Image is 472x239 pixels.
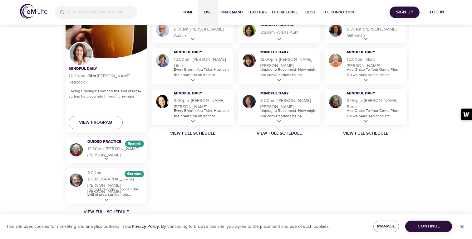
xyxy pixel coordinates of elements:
span: Home [180,9,195,16]
h5: 3:00pm · [PERSON_NAME] Renz [347,98,403,110]
input: Find programs, teachers, etc... [68,6,137,19]
h5: 12:00pm · [PERSON_NAME] [PERSON_NAME] [260,56,317,69]
p: Add Grace To Your Game Plan: Do we need self-criticism ... [347,108,403,119]
button: Log in [422,7,452,18]
h3: Mindful Daily [174,50,222,55]
h3: Guided Practice [87,139,136,145]
h5: 12:00pm · [PERSON_NAME] Little [174,56,230,69]
img: Andrea Lieberstein [242,53,257,68]
div: · 14 m [86,74,96,78]
button: View Program [69,116,123,129]
img: Kerry Little [155,53,170,68]
img: Susan Peacock [69,42,93,66]
h3: Mindful Daily [347,50,395,55]
a: View Full Schedule [236,130,322,136]
img: Laurie Weisman [155,94,170,109]
span: Sign Up [392,8,417,16]
a: View Full Schedule [322,130,409,136]
div: The episodes in this programs will be in Spanish [125,141,144,147]
p: Add Grace To Your Game Plan: Do we need self-criticism ... [347,67,403,78]
h3: Mindful Daily [260,50,309,55]
div: The episodes in this programs will be in German [125,171,144,177]
h5: 2:00pm · [DEMOGRAPHIC_DATA] [PERSON_NAME] [PERSON_NAME] [87,170,144,195]
a: View Full Schedule [150,130,236,136]
h5: 8:30am · [PERSON_NAME] Gittleman [347,26,403,39]
button: Manage [373,221,399,232]
h3: Mindful Daily [174,91,222,96]
span: Continue [410,222,447,230]
span: On-Demand [220,9,243,16]
img: logo [20,4,47,19]
span: View Program [79,119,112,127]
span: Blog [303,9,318,16]
h5: 3:00pm · [PERSON_NAME] [PERSON_NAME] [260,98,317,110]
span: Log in [425,8,450,16]
h3: Mindful Daily [69,66,117,72]
p: Unplug to Reconnect: How might live conversations be be... [260,108,317,119]
h5: 3:00pm · [PERSON_NAME] [PERSON_NAME] [174,98,230,110]
span: The Connection [323,9,354,16]
button: Continue [405,221,452,232]
p: Facing Cravings: How can the skill of urge-surfing help you ride through cravings? [69,88,144,99]
span: Live [200,9,215,16]
p: Facing Cravings: How can the skill of urge-surfing help... [87,187,144,197]
button: Sign Up [390,7,420,18]
span: 1% Challenge [272,9,298,16]
h5: 12:30pm · [PERSON_NAME] [PERSON_NAME] [87,146,144,158]
span: Teachers [248,9,267,16]
h5: 12:00pm · Mark [PERSON_NAME] [347,56,403,69]
h5: 12:00pm · [PERSON_NAME] Peacock [69,73,144,85]
img: Cindy Gittleman [328,23,343,38]
img: Bernice Moore [69,142,84,157]
img: Diane Renz [328,94,343,109]
img: Alisha Aum [242,23,257,38]
span: Manage [378,222,394,230]
a: Privacy Policy [132,224,159,229]
img: Mark Pirtle [328,53,343,68]
p: Every Breath You Take: How can the breath be an anchor ... [174,67,230,78]
h3: Mindful Daily [260,91,309,96]
a: View Full Schedule [63,209,150,215]
h3: Guided Practice [260,23,309,28]
img: Elaine Smookler [242,94,257,109]
p: Unplug to Reconnect: How might live conversations be be... [260,67,317,78]
img: Jim Austin [155,23,170,38]
h5: 8:30am · [PERSON_NAME] Austin [174,26,230,39]
h3: Mindful Daily [347,91,395,96]
img: Christian Lütke Wöstmann [69,173,84,188]
h5: 8:30am · Alisha Aum [260,29,317,36]
p: Every Breath You Take: How can the breath be an anchor ... [174,108,230,119]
